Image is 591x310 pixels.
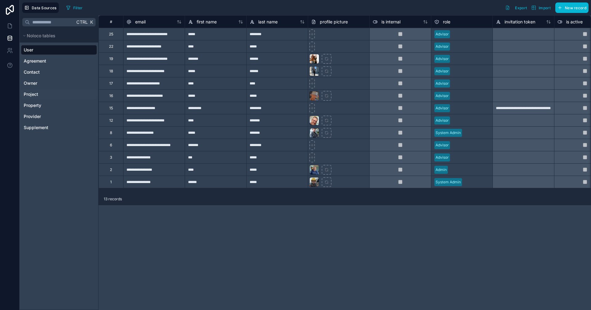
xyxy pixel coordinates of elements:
[515,6,527,10] span: Export
[22,2,59,13] button: Data Sources
[503,2,529,13] button: Export
[110,167,112,172] div: 2
[110,155,112,160] div: 3
[135,19,146,25] span: email
[553,2,589,13] a: New record
[109,44,113,49] div: 22
[109,93,113,98] div: 16
[104,197,122,202] span: 13 records
[436,155,449,160] div: Advisor
[109,56,113,61] div: 19
[529,2,553,13] button: Import
[436,118,449,123] div: Advisor
[103,19,119,24] div: #
[109,118,113,123] div: 12
[555,2,589,13] button: New record
[566,19,583,25] span: is active
[64,3,85,12] button: Filter
[110,180,112,185] div: 1
[110,143,112,148] div: 6
[73,6,83,10] span: Filter
[436,68,449,74] div: Advisor
[89,20,94,24] span: K
[436,105,449,111] div: Advisor
[197,19,217,25] span: first name
[320,19,348,25] span: profile picture
[436,142,449,148] div: Advisor
[109,81,113,86] div: 17
[109,32,113,37] div: 25
[76,18,88,26] span: Ctrl
[436,93,449,99] div: Advisor
[436,167,447,173] div: Admin
[436,130,461,136] div: System Admin
[565,6,586,10] span: New record
[32,6,57,10] span: Data Sources
[381,19,400,25] span: is internal
[436,44,449,49] div: Advisor
[436,179,461,185] div: System Admin
[436,56,449,62] div: Advisor
[258,19,278,25] span: last name
[436,81,449,86] div: Advisor
[110,130,112,135] div: 8
[539,6,551,10] span: Import
[443,19,450,25] span: role
[109,106,113,111] div: 15
[436,31,449,37] div: Advisor
[505,19,535,25] span: invitation token
[109,69,113,74] div: 18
